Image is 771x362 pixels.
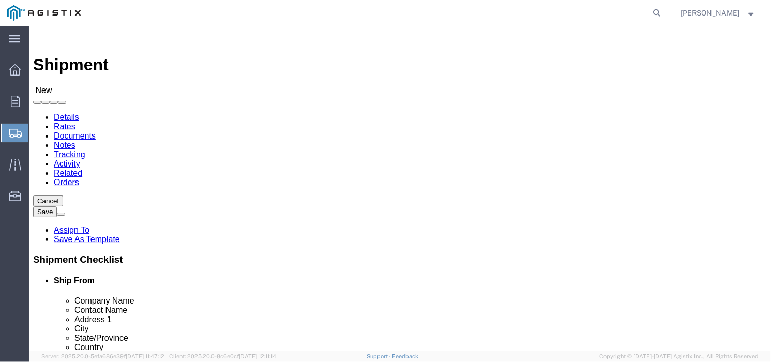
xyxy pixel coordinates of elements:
[7,5,81,21] img: logo
[392,353,418,359] a: Feedback
[126,353,164,359] span: [DATE] 11:47:12
[681,7,757,19] button: [PERSON_NAME]
[681,7,740,19] span: Steven Berendsen
[367,353,392,359] a: Support
[169,353,276,359] span: Client: 2025.20.0-8c6e0cf
[41,353,164,359] span: Server: 2025.20.0-5efa686e39f
[239,353,276,359] span: [DATE] 12:11:14
[599,352,759,361] span: Copyright © [DATE]-[DATE] Agistix Inc., All Rights Reserved
[29,26,771,351] iframe: FS Legacy Container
